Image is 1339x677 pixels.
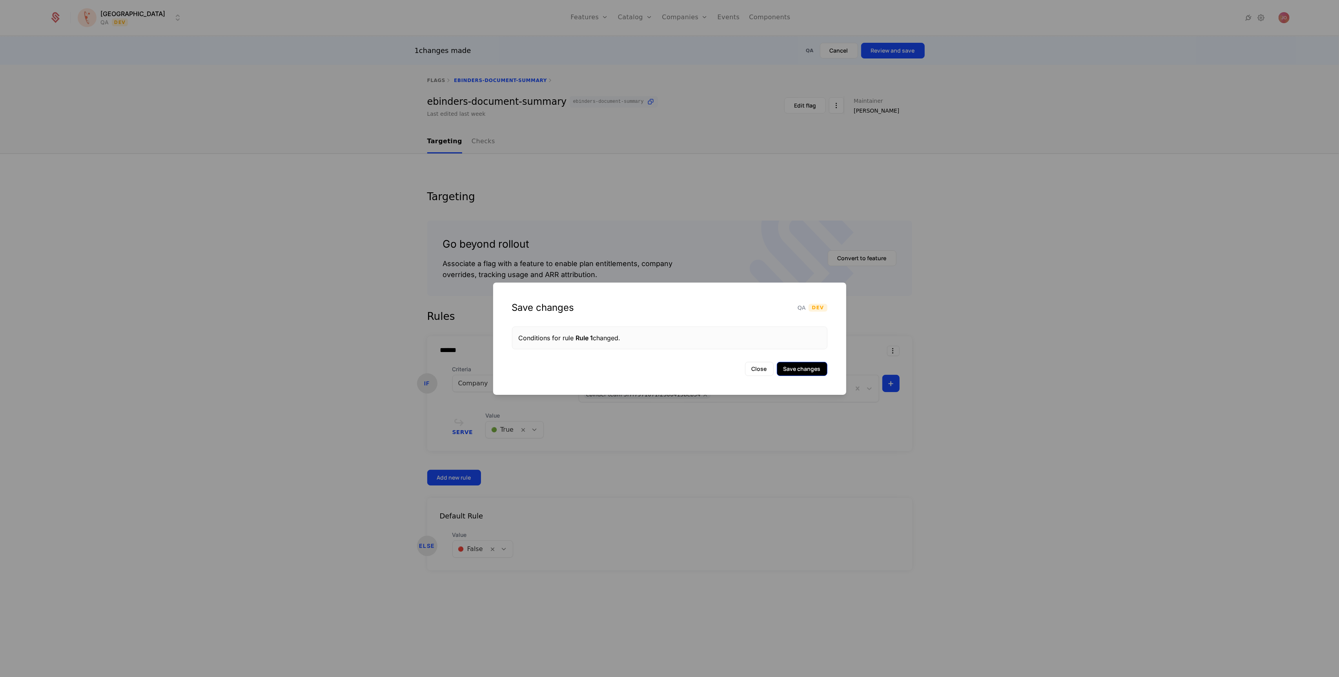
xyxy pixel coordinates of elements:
div: Save changes [512,301,574,314]
span: QA [798,304,806,312]
button: Save changes [777,362,827,376]
button: Close [745,362,774,376]
span: Rule 1 [576,334,593,342]
span: Dev [809,304,827,312]
div: Conditions for rule changed. [519,333,821,343]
